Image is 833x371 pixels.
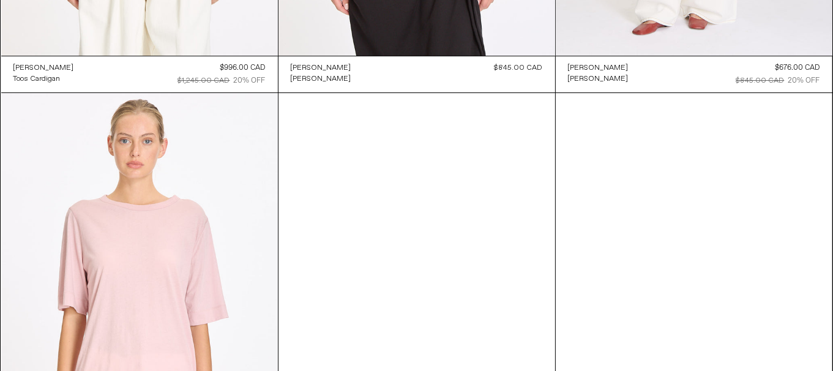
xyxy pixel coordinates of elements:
div: 20% OFF [788,75,820,86]
div: $996.00 CAD [220,62,266,73]
div: [PERSON_NAME] [291,63,351,73]
div: [PERSON_NAME] [291,74,351,84]
a: [PERSON_NAME] [291,62,351,73]
a: [PERSON_NAME] [291,73,351,84]
div: Toos Cardigan [13,74,61,84]
a: [PERSON_NAME] [568,62,629,73]
a: [PERSON_NAME] [13,62,74,73]
a: Toos Cardigan [13,73,74,84]
div: $845.00 CAD [495,62,543,73]
div: [PERSON_NAME] [568,63,629,73]
div: $1,245.00 CAD [178,75,230,86]
div: [PERSON_NAME] [568,74,629,84]
div: $676.00 CAD [775,62,820,73]
div: 20% OFF [234,75,266,86]
div: $845.00 CAD [736,75,785,86]
div: [PERSON_NAME] [13,63,74,73]
a: [PERSON_NAME] [568,73,629,84]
